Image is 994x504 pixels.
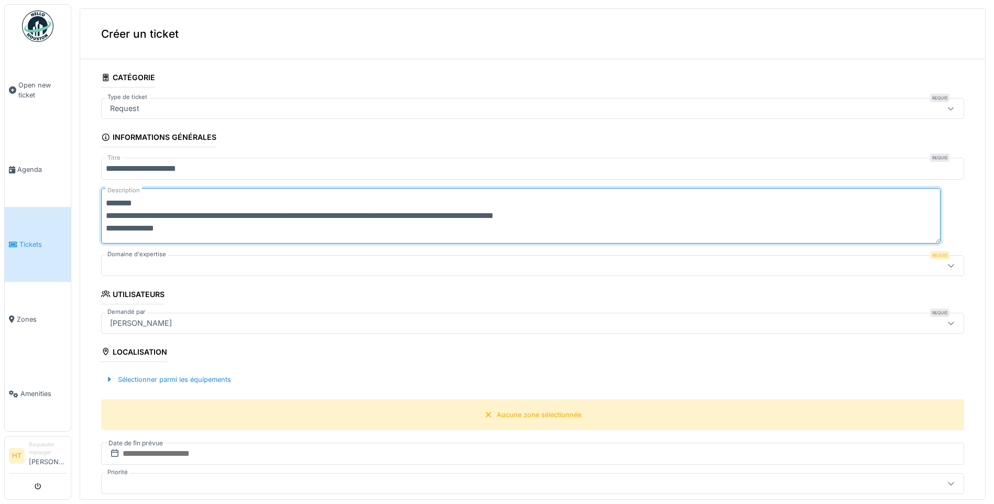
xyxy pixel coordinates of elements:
a: Tickets [5,207,71,282]
span: Open new ticket [18,80,67,100]
div: Utilisateurs [101,287,165,304]
div: Requis [930,94,949,102]
li: HT [9,448,25,464]
div: Requis [930,154,949,162]
span: Agenda [17,165,67,174]
label: Titre [105,154,123,162]
div: Aucune zone sélectionnée [497,410,581,420]
span: Amenities [20,389,67,399]
div: Créer un ticket [80,9,985,59]
label: Priorité [105,468,130,477]
a: Agenda [5,133,71,207]
div: Requis [930,309,949,317]
label: Description [105,184,142,197]
div: Informations générales [101,129,216,147]
div: Catégorie [101,70,155,87]
span: Zones [17,314,67,324]
label: Date de fin prévue [107,437,164,449]
div: Requester manager [29,441,67,457]
label: Type de ticket [105,93,149,102]
label: Demandé par [105,308,147,316]
a: Open new ticket [5,48,71,133]
a: Amenities [5,356,71,431]
div: Sélectionner parmi les équipements [101,372,235,387]
div: Localisation [101,344,167,362]
img: Badge_color-CXgf-gQk.svg [22,10,53,42]
label: Domaine d'expertise [105,250,168,259]
span: Tickets [19,239,67,249]
div: Requis [930,251,949,259]
a: Zones [5,282,71,357]
div: [PERSON_NAME] [106,317,176,329]
li: [PERSON_NAME] [29,441,67,471]
div: Request [106,103,144,114]
a: HT Requester manager[PERSON_NAME] [9,441,67,474]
